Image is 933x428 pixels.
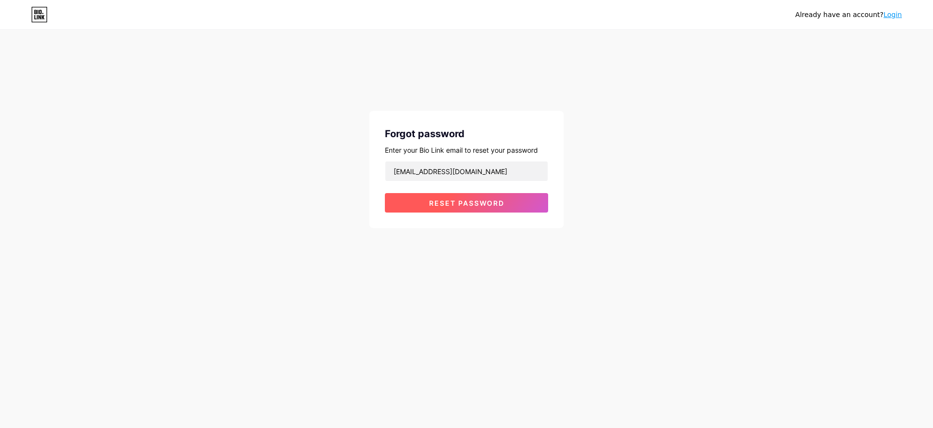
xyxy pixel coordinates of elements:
[385,145,548,155] div: Enter your Bio Link email to reset your password
[795,10,902,20] div: Already have an account?
[385,161,548,181] input: Email
[429,199,504,207] span: Reset password
[883,11,902,18] a: Login
[385,193,548,213] button: Reset password
[385,126,548,141] div: Forgot password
